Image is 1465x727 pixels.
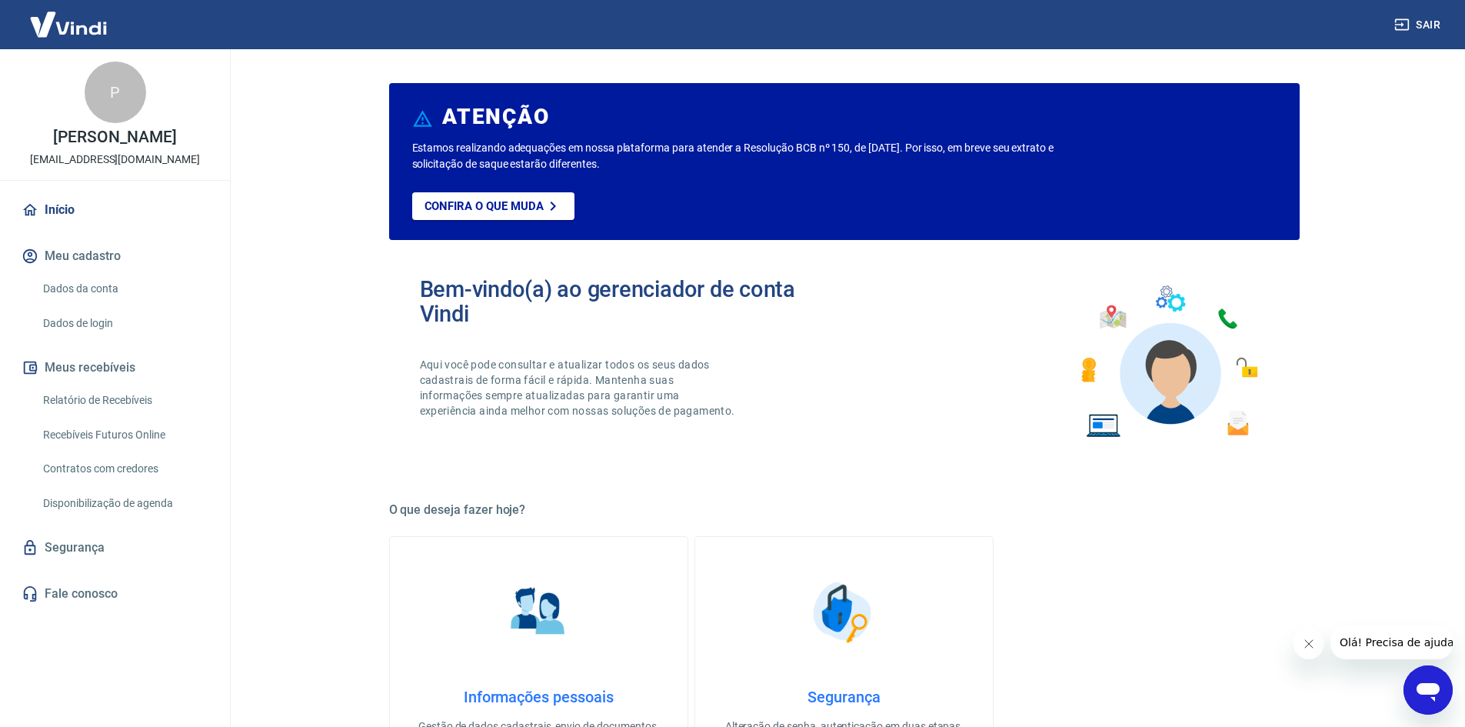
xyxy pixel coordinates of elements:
[805,574,882,651] img: Segurança
[37,273,211,305] a: Dados da conta
[415,688,663,706] h4: Informações pessoais
[442,109,549,125] h6: ATENÇÃO
[18,577,211,611] a: Fale conosco
[37,453,211,485] a: Contratos com credores
[720,688,968,706] h4: Segurança
[500,574,577,651] img: Informações pessoais
[420,357,738,419] p: Aqui você pode consultar e atualizar todos os seus dados cadastrais de forma fácil e rápida. Mant...
[412,140,1104,172] p: Estamos realizando adequações em nossa plataforma para atender a Resolução BCB nº 150, de [DATE]....
[18,1,118,48] img: Vindi
[37,385,211,416] a: Relatório de Recebíveis
[412,192,574,220] a: Confira o que muda
[18,351,211,385] button: Meus recebíveis
[1067,277,1269,447] img: Imagem de um avatar masculino com diversos icones exemplificando as funcionalidades do gerenciado...
[420,277,844,326] h2: Bem-vindo(a) ao gerenciador de conta Vindi
[85,62,146,123] div: P
[53,129,176,145] p: [PERSON_NAME]
[18,239,211,273] button: Meu cadastro
[30,152,200,168] p: [EMAIL_ADDRESS][DOMAIN_NAME]
[1403,665,1453,715] iframe: Botão para abrir a janela de mensagens
[9,11,129,23] span: Olá! Precisa de ajuda?
[37,419,211,451] a: Recebíveis Futuros Online
[1330,625,1453,659] iframe: Mensagem da empresa
[389,502,1300,518] h5: O que deseja fazer hoje?
[1294,629,1324,659] iframe: Fechar mensagem
[37,488,211,519] a: Disponibilização de agenda
[18,531,211,565] a: Segurança
[1391,11,1447,39] button: Sair
[18,193,211,227] a: Início
[425,199,544,213] p: Confira o que muda
[37,308,211,339] a: Dados de login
